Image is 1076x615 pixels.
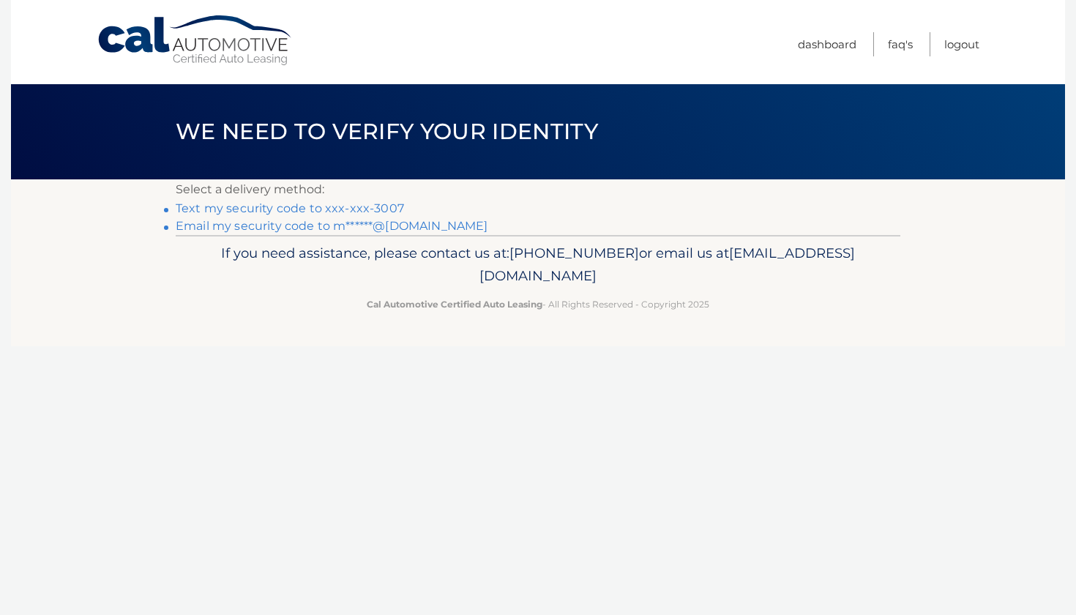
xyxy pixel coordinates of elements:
span: We need to verify your identity [176,118,598,145]
a: Logout [944,32,979,56]
span: [PHONE_NUMBER] [509,245,639,261]
a: Text my security code to xxx-xxx-3007 [176,201,404,215]
strong: Cal Automotive Certified Auto Leasing [367,299,542,310]
p: - All Rights Reserved - Copyright 2025 [185,297,891,312]
a: Cal Automotive [97,15,294,67]
a: FAQ's [888,32,913,56]
p: Select a delivery method: [176,179,900,200]
a: Email my security code to m******@[DOMAIN_NAME] [176,219,488,233]
p: If you need assistance, please contact us at: or email us at [185,242,891,288]
a: Dashboard [798,32,856,56]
